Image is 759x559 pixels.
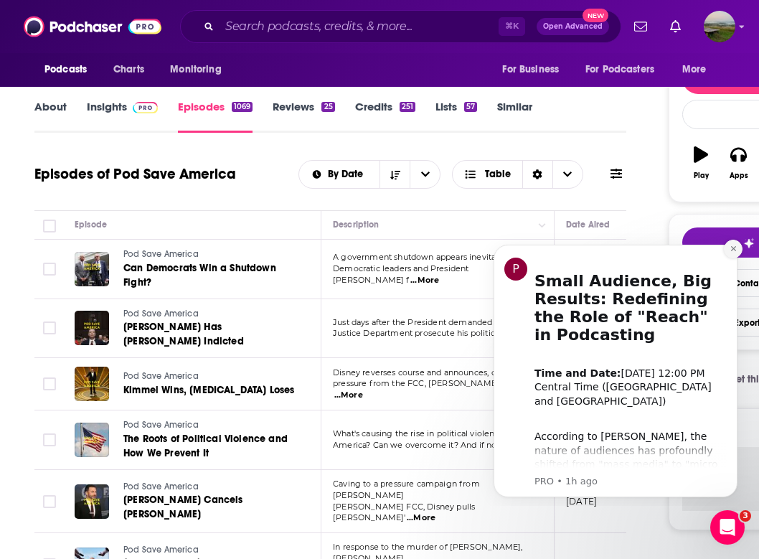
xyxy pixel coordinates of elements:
h2: Choose View [452,160,583,189]
span: More [682,60,707,80]
span: pressure from the FCC, [PERSON_NAME] wil [333,378,514,388]
span: Pod Save America [123,249,199,259]
span: [PERSON_NAME] FCC, Disney pulls [PERSON_NAME]' [333,502,475,523]
h1: Episodes of Pod Save America [34,165,236,183]
span: Caving to a pressure campaign from [PERSON_NAME] [333,479,480,500]
a: About [34,100,67,133]
a: Pod Save America [123,248,296,261]
span: For Business [502,60,559,80]
div: Date Aired [566,216,610,233]
span: Open Advanced [543,23,603,30]
button: open menu [492,56,577,83]
span: What's causing the rise in political violence in [333,428,514,438]
span: Table [485,169,511,179]
iframe: Intercom notifications message [472,232,759,506]
a: Credits251 [355,100,415,133]
a: Pod Save America [123,370,295,383]
div: Search podcasts, credits, & more... [180,10,621,43]
a: Lists57 [435,100,477,133]
span: Pod Save America [123,545,199,555]
div: 25 [321,102,334,112]
span: For Podcasters [585,60,654,80]
span: A government shutdown appears inevitable after [333,252,529,262]
a: Show notifications dropdown [664,14,687,39]
a: Can Democrats Win a Shutdown Fight? [123,261,296,290]
a: Pod Save America [123,419,296,432]
img: Podchaser Pro [133,102,158,113]
button: open menu [160,56,240,83]
button: Show profile menu [704,11,735,42]
span: Democratic leaders and President [PERSON_NAME] f [333,263,468,285]
span: Logged in as hlrobbins [704,11,735,42]
button: open menu [410,161,440,188]
span: Just days after the President demanded the [333,317,508,327]
button: open menu [672,56,725,83]
span: Toggle select row [43,495,56,508]
div: 57 [464,102,477,112]
span: ...More [334,390,363,401]
span: ...More [410,275,439,286]
button: Sort Direction [379,161,410,188]
span: Toggle select row [43,321,56,334]
span: ⌘ K [499,17,525,36]
a: [PERSON_NAME] Has [PERSON_NAME] Indicted [123,320,296,349]
h2: Choose List sort [298,160,441,189]
div: Sort Direction [522,161,552,188]
button: open menu [576,56,675,83]
span: Toggle select row [43,263,56,276]
a: Reviews25 [273,100,334,133]
iframe: Intercom live chat [710,510,745,545]
span: Pod Save America [123,482,199,492]
span: Charts [113,60,144,80]
a: InsightsPodchaser Pro [87,100,158,133]
button: Open AdvancedNew [537,18,609,35]
span: Justice Department prosecute his political [333,328,501,338]
button: open menu [299,169,380,179]
span: The Roots of Political Violence and How We Prevent It [123,433,288,459]
span: Disney reverses course and announces, despite [333,367,521,377]
button: Apps [720,137,757,189]
a: Similar [497,100,532,133]
span: ...More [407,512,435,524]
span: Pod Save America [123,309,199,319]
a: Charts [104,56,153,83]
a: Show notifications dropdown [628,14,653,39]
a: [PERSON_NAME] Cancels [PERSON_NAME] [123,493,296,522]
span: America? Can we overcome it? And if not, [333,440,501,450]
button: Column Actions [534,217,551,234]
span: Pod Save America [123,371,199,381]
a: Pod Save America [123,544,296,557]
a: The Roots of Political Violence and How We Prevent It [123,432,296,461]
span: By Date [328,169,368,179]
span: Monitoring [170,60,221,80]
div: Play [694,172,709,180]
button: Play [682,137,720,189]
span: [PERSON_NAME] Has [PERSON_NAME] Indicted [123,321,244,347]
input: Search podcasts, credits, & more... [220,15,499,38]
span: Kimmel Wins, [MEDICAL_DATA] Loses [123,384,295,396]
span: Can Democrats Win a Shutdown Fight? [123,262,276,288]
div: Episode [75,216,107,233]
a: Pod Save America [123,308,296,321]
span: [PERSON_NAME] Cancels [PERSON_NAME] [123,494,243,520]
a: Episodes1069 [178,100,253,133]
div: Apps [730,172,748,180]
span: Toggle select row [43,377,56,390]
span: 3 [740,510,751,522]
span: Pod Save America [123,420,199,430]
button: open menu [34,56,105,83]
img: Podchaser - Follow, Share and Rate Podcasts [24,13,161,40]
div: 1069 [232,102,253,112]
div: Description [333,216,379,233]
